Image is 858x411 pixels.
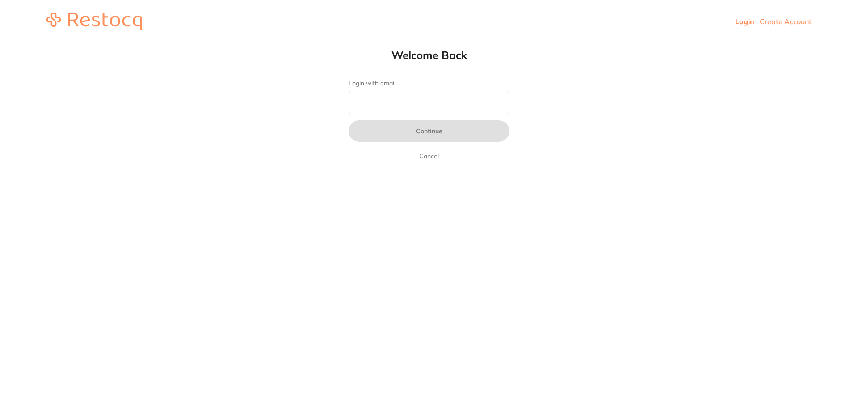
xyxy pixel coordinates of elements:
[349,80,509,87] label: Login with email
[735,17,754,26] a: Login
[417,151,441,161] a: Cancel
[760,17,812,26] a: Create Account
[349,120,509,142] button: Continue
[331,48,527,62] h1: Welcome Back
[46,13,142,30] img: restocq_logo.svg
